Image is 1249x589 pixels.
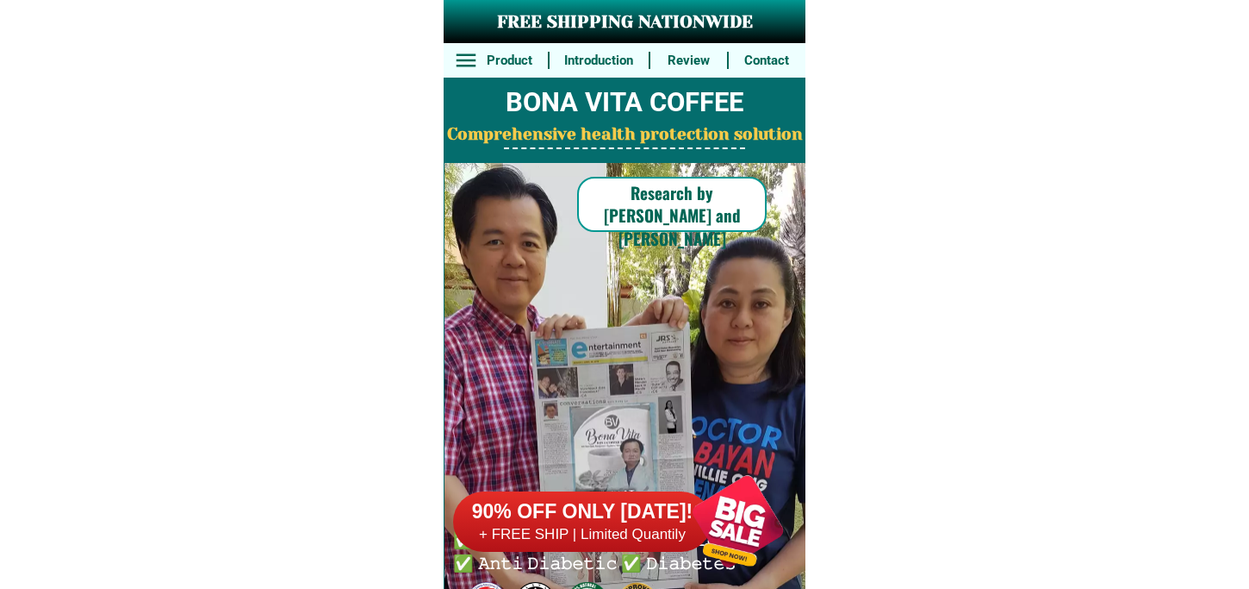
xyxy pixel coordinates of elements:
h6: Product [481,51,539,71]
h6: Contact [737,51,796,71]
h6: Research by [PERSON_NAME] and [PERSON_NAME] [577,181,767,250]
h2: BONA VITA COFFEE [444,83,805,123]
h6: + FREE SHIP | Limited Quantily [453,525,711,544]
h6: Review [659,51,718,71]
h3: FREE SHIPPING NATIONWIDE [444,9,805,35]
h2: Comprehensive health protection solution [444,122,805,147]
h6: 90% OFF ONLY [DATE]! [453,499,711,525]
h6: Introduction [559,51,639,71]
